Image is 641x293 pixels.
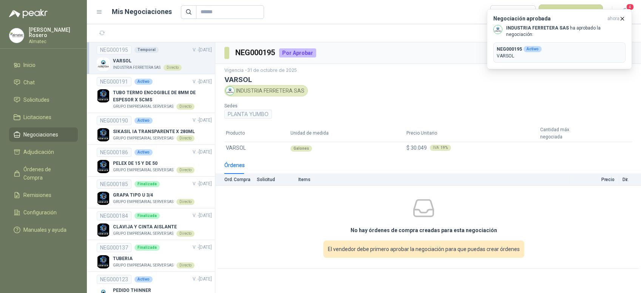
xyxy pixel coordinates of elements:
p: Almatec [29,39,78,44]
a: Configuración [9,205,78,220]
span: El vendedor debe primero aprobar la negociación para que puedas crear órdenes [328,245,520,253]
div: Activo [134,118,153,124]
img: Company Logo [97,128,110,141]
img: Company Logo [494,25,502,34]
th: Unidad de medida [289,125,405,142]
span: Todas [495,6,531,18]
p: ha aprobado la negociación: [506,25,626,38]
a: NEG000184FinalizadaV. -[DATE] Company LogoCLAVIJA Y CINTA AISLANTEGRUPO EMPRESARIAL SERVER SASDir... [97,211,212,237]
img: Company Logo [9,28,24,43]
div: Activo [134,79,153,85]
span: Solicitudes [23,96,49,104]
a: Licitaciones [9,110,78,124]
img: Company Logo [226,87,234,95]
button: 4 [618,5,632,19]
span: Negociaciones [23,130,58,139]
div: Directo [176,262,195,268]
div: NEG000186 [97,148,131,157]
img: Company Logo [97,57,110,71]
span: V. - [DATE] [193,245,212,250]
img: Company Logo [97,192,110,205]
span: Configuración [23,208,57,217]
p: [PERSON_NAME] Rosero [29,27,78,38]
span: Órdenes de Compra [23,165,71,182]
div: Por Aprobar [279,48,316,57]
span: V. - [DATE] [193,213,212,218]
h3: NEG000195 [235,47,276,59]
div: NEG000184 [97,211,131,220]
div: Activo [524,46,542,52]
div: NEG000195 [97,45,131,54]
p: TUBO TERMO ENCOGIBLE DE 8MM DE ESPESOR X 5CMS [113,89,212,104]
a: NEG000137FinalizadaV. -[DATE] Company LogoTUBERIAGRUPO EMPRESARIAL SERVER SASDirecto [97,243,212,268]
b: INDUSTRIA FERRETERA SAS [506,25,569,31]
p: Sedes [224,102,425,110]
span: Chat [23,78,35,87]
p: Vigencia - 31 de octubre de 2025 [224,67,632,74]
button: Negociación aprobadaahora Company LogoINDUSTRIA FERRETERA SAS ha aprobado la negociación:NEG00019... [487,9,632,69]
p: VARSOL [113,57,182,65]
div: Activo [134,149,153,155]
span: Manuales y ayuda [23,226,66,234]
p: PELEX DE 15 Y DE 50 [113,160,195,167]
div: Finalizada [134,245,160,251]
span: Adjudicación [23,148,54,156]
p: GRUPO EMPRESARIAL SERVER SAS [113,167,173,173]
div: Directo [176,167,195,173]
p: CLAVIJA Y CINTA AISLANTE [113,223,195,231]
img: Company Logo [97,223,110,237]
div: INDUSTRIA FERRETERA SAS [224,85,308,96]
div: Directo [176,104,195,110]
div: Directo [176,231,195,237]
div: Órdenes [224,161,245,169]
p: SIKASIL IA TRANSPARENTE X 280ML [113,128,195,135]
p: TUBERIA [113,255,195,262]
span: V. - [DATE] [193,276,212,282]
div: Directo [176,199,195,205]
h3: Negociación aprobada [493,16,604,22]
div: NEG000190 [97,116,131,125]
span: V. - [DATE] [193,79,212,84]
p: GRUPO EMPRESARIAL SERVER SAS [113,199,173,205]
a: NEG000190ActivoV. -[DATE] Company LogoSIKASIL IA TRANSPARENTE X 280MLGRUPO EMPRESARIAL SERVER SAS... [97,116,212,141]
span: V. - [DATE] [193,149,212,155]
th: Dir. [619,174,641,186]
p: GRAPA TIPO U 3/4 [113,192,195,199]
img: Company Logo [97,255,110,268]
div: PLANTA YUMBO [224,110,272,119]
div: Temporal [134,47,159,53]
p: INDUSTRIA FERRETERA SAS [113,65,161,71]
div: NEG000185 [97,180,131,189]
img: Logo peakr [9,9,48,18]
th: Solicitud [257,174,298,186]
h3: No hay órdenes de compra creadas para esta negociación [351,226,497,234]
h3: VARSOL [224,76,632,84]
img: Company Logo [97,160,110,173]
span: 4 [626,3,634,11]
th: Precio Unitario [405,125,539,142]
div: Galones [290,146,312,152]
a: Manuales y ayuda [9,223,78,237]
div: Directo [164,65,182,71]
a: NEG000191ActivoV. -[DATE] Company LogoTUBO TERMO ENCOGIBLE DE 8MM DE ESPESOR X 5CMSGRUPO EMPRESAR... [97,77,212,110]
span: V. - [DATE] [193,181,212,186]
button: Nueva negociación [539,5,603,20]
th: Ord. Compra [215,174,257,186]
span: VARSOL [226,144,246,152]
th: Precio [570,174,619,186]
a: Chat [9,75,78,90]
th: Items [298,174,570,186]
span: Remisiones [23,191,51,199]
a: NEG000185FinalizadaV. -[DATE] Company LogoGRAPA TIPO U 3/4GRUPO EMPRESARIAL SERVER SASDirecto [97,180,212,205]
a: NEG000186ActivoV. -[DATE] Company LogoPELEX DE 15 Y DE 50GRUPO EMPRESARIAL SERVER SASDirecto [97,148,212,173]
div: IVA [430,145,451,151]
th: Cantidad máx. negociada [539,125,632,142]
span: Licitaciones [23,113,51,121]
p: GRUPO EMPRESARIAL SERVER SAS [113,231,173,237]
span: $ 30.049 [406,145,427,151]
p: GRUPO EMPRESARIAL SERVER SAS [113,104,173,110]
a: Órdenes de Compra [9,162,78,185]
a: Inicio [9,58,78,72]
th: Producto [224,125,289,142]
